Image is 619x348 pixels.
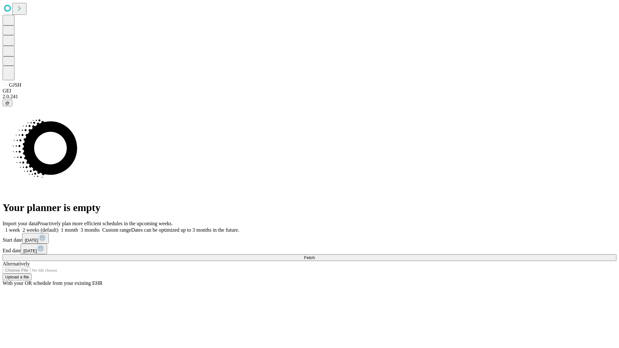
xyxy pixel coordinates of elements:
span: @ [5,101,10,105]
div: 2.0.241 [3,94,616,100]
div: Start date [3,233,616,244]
span: With your OR schedule from your existing EHR [3,280,103,286]
button: [DATE] [22,233,49,244]
button: Upload a file [3,274,32,280]
span: 3 months [81,227,100,233]
span: [DATE] [23,248,37,253]
span: [DATE] [25,238,38,243]
span: 2 weeks (default) [23,227,58,233]
span: Alternatively [3,261,30,266]
span: 1 week [5,227,20,233]
button: @ [3,100,12,106]
span: Dates can be optimized up to 3 months in the future. [131,227,239,233]
button: [DATE] [21,244,47,254]
h1: Your planner is empty [3,202,616,214]
span: Fetch [304,255,315,260]
button: Fetch [3,254,616,261]
span: Custom range [102,227,131,233]
div: GEI [3,88,616,94]
span: Import your data [3,221,37,226]
span: 1 month [61,227,78,233]
span: Proactively plan more efficient schedules in the upcoming weeks. [37,221,173,226]
span: GJSH [9,82,21,88]
div: End date [3,244,616,254]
